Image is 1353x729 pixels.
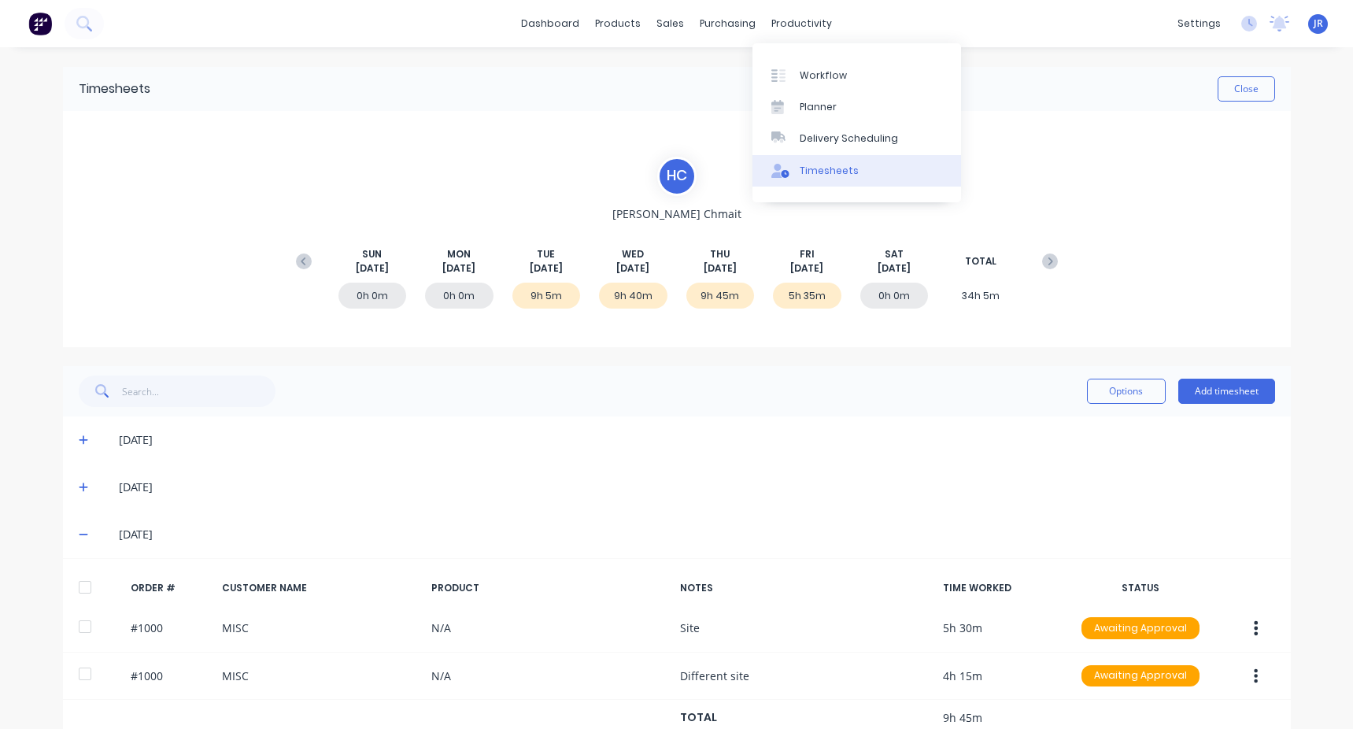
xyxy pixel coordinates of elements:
[530,261,563,276] span: [DATE]
[512,283,581,309] div: 9h 5m
[752,123,961,154] a: Delivery Scheduling
[752,155,961,187] a: Timesheets
[1081,664,1200,688] button: Awaiting Approval
[131,581,209,595] div: ORDER #
[800,164,859,178] div: Timesheets
[943,581,1061,595] div: TIME WORKED
[119,431,1274,449] div: [DATE]
[752,59,961,91] a: Workflow
[119,479,1274,496] div: [DATE]
[649,12,692,35] div: sales
[622,247,644,261] span: WED
[1074,581,1207,595] div: STATUS
[860,283,929,309] div: 0h 0m
[79,80,150,98] div: Timesheets
[686,283,755,309] div: 9h 45m
[431,581,667,595] div: PRODUCT
[425,283,494,309] div: 0h 0m
[1314,17,1323,31] span: JR
[692,12,763,35] div: purchasing
[616,261,649,276] span: [DATE]
[442,261,475,276] span: [DATE]
[362,247,382,261] span: SUN
[1081,665,1200,687] div: Awaiting Approval
[119,526,1274,543] div: [DATE]
[1081,616,1200,640] button: Awaiting Approval
[1081,617,1200,639] div: Awaiting Approval
[704,261,737,276] span: [DATE]
[752,91,961,123] a: Planner
[612,205,741,222] span: [PERSON_NAME] Chmait
[680,581,930,595] div: NOTES
[878,261,911,276] span: [DATE]
[947,283,1015,309] div: 34h 5m
[1218,76,1275,102] button: Close
[599,283,667,309] div: 9h 40m
[710,247,730,261] span: THU
[222,581,419,595] div: CUSTOMER NAME
[587,12,649,35] div: products
[338,283,407,309] div: 0h 0m
[965,254,996,268] span: TOTAL
[790,261,823,276] span: [DATE]
[885,247,904,261] span: SAT
[447,247,471,261] span: MON
[800,247,815,261] span: FRI
[356,261,389,276] span: [DATE]
[800,68,847,83] div: Workflow
[537,247,555,261] span: TUE
[657,157,697,196] div: H C
[773,283,841,309] div: 5h 35m
[1170,12,1229,35] div: settings
[122,376,275,407] input: Search...
[1178,379,1275,404] button: Add timesheet
[28,12,52,35] img: Factory
[1087,379,1166,404] button: Options
[800,131,898,146] div: Delivery Scheduling
[800,100,837,114] div: Planner
[763,12,840,35] div: productivity
[513,12,587,35] a: dashboard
